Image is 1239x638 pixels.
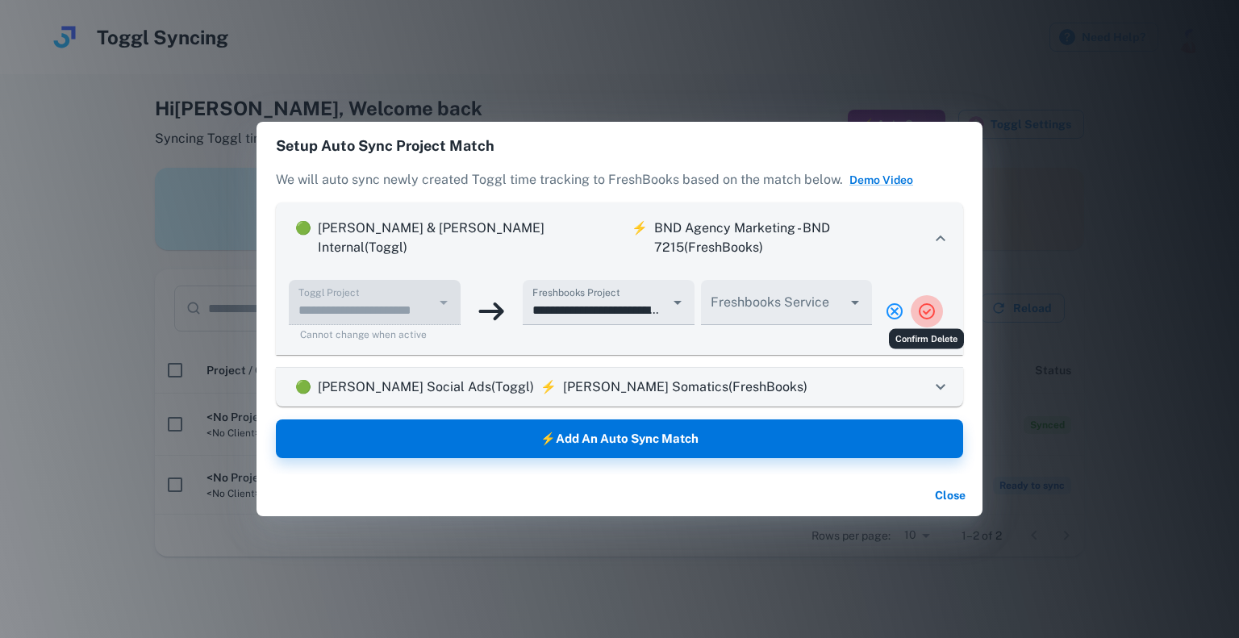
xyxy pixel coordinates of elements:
label: Toggl Project [298,286,359,299]
button: confirm [911,295,943,327]
div: Confirm Delete [889,329,964,349]
p: [PERSON_NAME] Social Ads (Toggl) [318,377,534,397]
p: BND Agency Marketing - BND 7215 (FreshBooks) [654,219,931,257]
p: Active [289,219,318,257]
p: ⚡ [625,219,654,257]
p: We will auto sync newly created Toggl time tracking to FreshBooks based on the match below. [276,170,963,202]
button: cancel [878,295,911,327]
p: [PERSON_NAME] & [PERSON_NAME] Internal (Toggl) [318,219,625,257]
p: Active [289,377,318,397]
button: ⚡Add an Auto Sync Match [276,419,963,458]
p: ⚡ [534,377,563,397]
button: Close [924,481,976,510]
button: Open [844,291,866,314]
div: match actions [878,295,943,327]
label: Freshbooks Project [532,286,619,299]
h2: Setup Auto Sync Project Match [257,122,982,170]
p: Cannot change when active [300,327,449,342]
p: [PERSON_NAME] Somatics (FreshBooks) [563,377,807,397]
button: Open [666,291,689,314]
div: Active[PERSON_NAME] Social Ads(Toggl)⚡[PERSON_NAME] Somatics(FreshBooks) [276,368,963,407]
a: Demo Video [849,173,913,186]
div: Active[PERSON_NAME] & [PERSON_NAME] Internal(Toggl)⚡BND Agency Marketing - BND 7215(FreshBooks) [276,202,963,273]
div: Active[PERSON_NAME] & [PERSON_NAME] Internal(Toggl)⚡BND Agency Marketing - BND 7215(FreshBooks) [276,273,963,355]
